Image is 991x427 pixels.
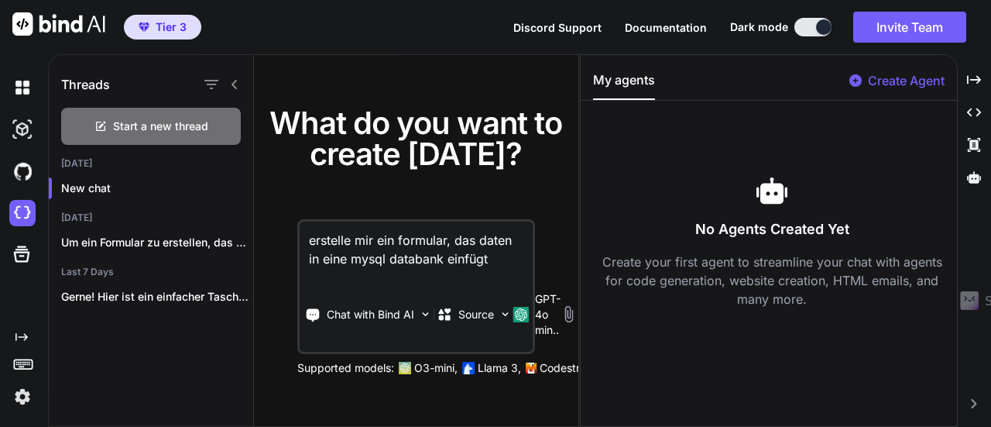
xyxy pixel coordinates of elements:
p: Chat with Bind AI [327,307,414,322]
h2: [DATE] [49,157,253,170]
h1: Threads [61,75,110,94]
img: darkAi-studio [9,116,36,143]
img: darkChat [9,74,36,101]
p: Supported models: [297,360,394,376]
img: Llama2 [462,362,475,374]
span: Discord Support [513,21,602,34]
img: Bind AI [12,12,105,36]
button: Documentation [625,19,707,36]
p: Create your first agent to streamline your chat with agents for code generation, website creation... [593,253,950,308]
p: GPT-4o min.. [535,291,561,338]
img: githubDark [9,158,36,184]
p: Gerne! Hier ist ein einfacher Taschenrechner in... [61,289,253,305]
img: Mistral-AI [526,363,537,374]
p: O3-mini, [414,360,458,376]
p: New chat [61,181,253,196]
h2: [DATE] [49,212,253,224]
h3: No Agents Created Yet [593,219,950,240]
button: Discord Support [513,19,602,36]
p: Create Agent [868,71,945,90]
span: Documentation [625,21,707,34]
img: attachment [560,305,578,323]
span: What do you want to create [DATE]? [269,104,562,173]
button: Invite Team [853,12,966,43]
img: GPT-4o mini [513,307,529,322]
p: Codestral 25.01, [540,360,622,376]
img: settings [9,384,36,410]
button: premiumTier 3 [124,15,201,40]
img: cloudideIcon [9,200,36,226]
p: Source [458,307,494,322]
p: Um ein Formular zu erstellen, das Daten... [61,235,253,250]
button: My agents [593,71,655,100]
span: Tier 3 [156,19,187,35]
img: premium [139,22,149,32]
img: Pick Tools [419,308,432,321]
h2: Last 7 Days [49,266,253,278]
span: Dark mode [730,19,788,35]
img: Pick Models [499,308,512,321]
img: GPT-4 [399,362,411,374]
p: Llama 3, [478,360,521,376]
span: Start a new thread [113,119,208,134]
textarea: erstelle mir ein formular, das daten in eine mysql databank einfügt [300,222,533,279]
